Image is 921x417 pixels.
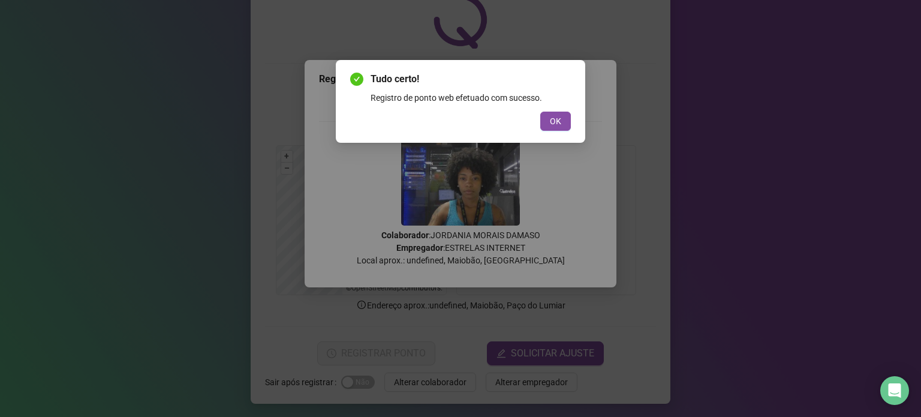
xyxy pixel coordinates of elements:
div: Open Intercom Messenger [880,376,909,405]
button: OK [540,112,571,131]
div: Registro de ponto web efetuado com sucesso. [371,91,571,104]
span: OK [550,115,561,128]
span: check-circle [350,73,363,86]
span: Tudo certo! [371,72,571,86]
